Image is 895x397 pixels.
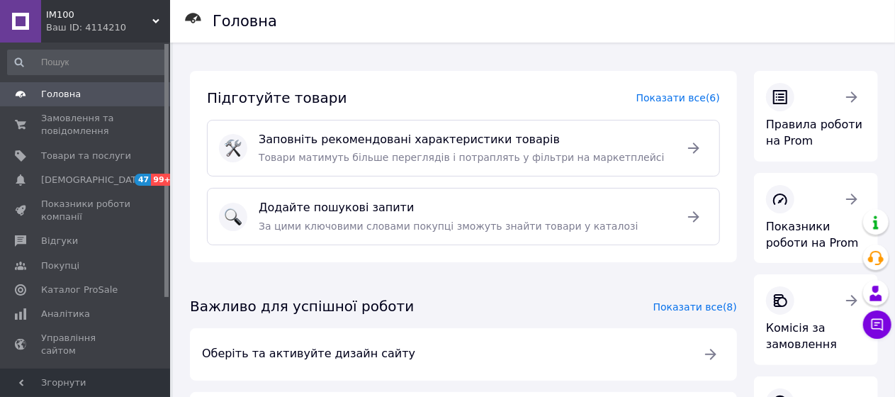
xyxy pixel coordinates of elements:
span: Комісія за замовлення [766,321,837,351]
span: Аналітика [41,308,90,320]
a: :hammer_and_wrench:Заповніть рекомендовані характеристики товарівТовари матимуть більше перегляді... [207,120,720,177]
img: :hammer_and_wrench: [225,140,242,157]
span: Покупці [41,259,79,272]
input: Пошук [7,50,167,75]
span: Відгуки [41,235,78,247]
span: Товари матимуть більше переглядів і потраплять у фільтри на маркетплейсі [259,152,665,163]
span: IM100 [46,9,152,21]
span: 99+ [151,174,174,186]
img: :mag: [225,208,242,225]
span: Підготуйте товари [207,89,347,106]
span: 47 [135,174,151,186]
span: За цими ключовими словами покупці зможуть знайти товари у каталозі [259,220,638,232]
div: Ваш ID: 4114210 [46,21,170,34]
a: Показати все (6) [636,92,720,104]
a: Показники роботи на Prom [754,173,878,264]
h1: Головна [213,13,277,30]
span: Управління сайтом [41,332,131,357]
a: Оберіть та активуйте дизайн сайту [190,328,737,381]
span: Правила роботи на Prom [766,118,862,147]
span: Каталог ProSale [41,284,118,296]
span: Товари та послуги [41,150,131,162]
a: Комісія за замовлення [754,274,878,365]
span: Додайте пошукові запити [259,200,668,216]
span: Показники роботи на Prom [766,220,859,250]
span: Замовлення та повідомлення [41,112,131,138]
a: Правила роботи на Prom [754,71,878,162]
span: [DEMOGRAPHIC_DATA] [41,174,146,186]
a: :mag:Додайте пошукові запитиЗа цими ключовими словами покупці зможуть знайти товари у каталозі [207,188,720,245]
span: Оберіть та активуйте дизайн сайту [202,346,685,362]
span: Показники роботи компанії [41,198,131,223]
span: Заповніть рекомендовані характеристики товарів [259,132,668,148]
a: Показати все (8) [653,301,737,313]
button: Чат з покупцем [863,311,891,339]
span: Важливо для успішної роботи [190,298,414,315]
span: Головна [41,88,81,101]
